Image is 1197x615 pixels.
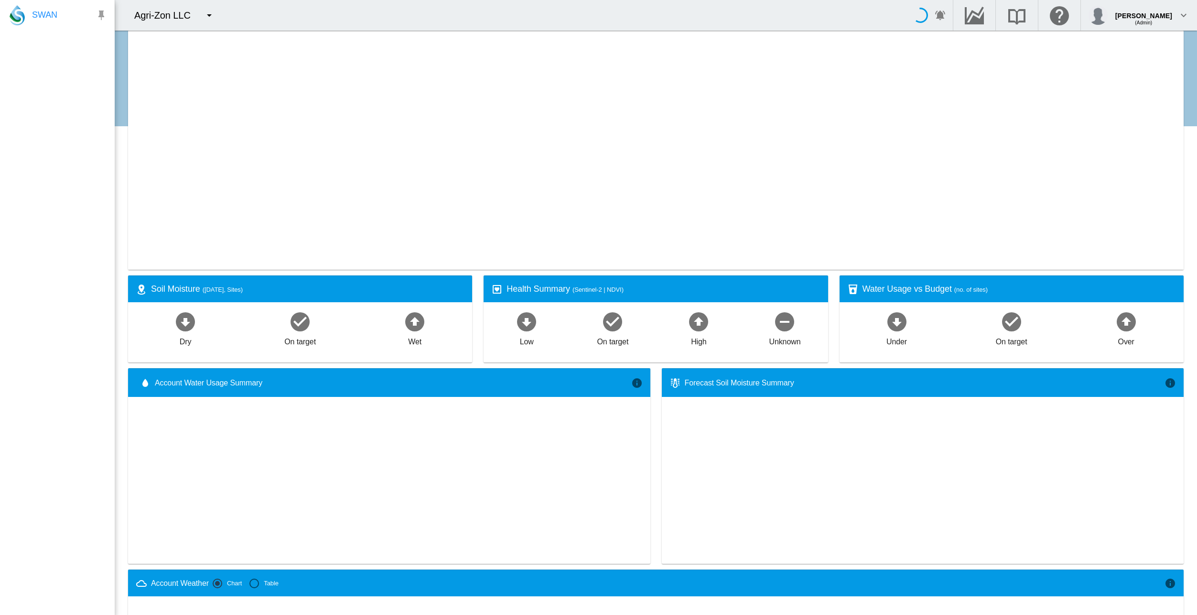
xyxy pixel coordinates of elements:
[631,377,643,389] md-icon: icon-information
[284,333,316,347] div: On target
[1118,333,1134,347] div: Over
[213,579,242,588] md-radio-button: Chart
[203,286,243,293] span: ([DATE], Sites)
[136,284,147,295] md-icon: icon-map-marker-radius
[954,286,988,293] span: (no. of sites)
[1115,7,1172,17] div: [PERSON_NAME]
[1089,6,1108,25] img: profile.jpg
[155,378,631,388] span: Account Water Usage Summary
[1000,310,1023,333] md-icon: icon-checkbox-marked-circle
[963,10,986,21] md-icon: Go to the Data Hub
[769,333,800,347] div: Unknown
[151,578,209,589] div: Account Weather
[847,284,859,295] md-icon: icon-cup-water
[151,283,464,295] div: Soil Moisture
[886,333,907,347] div: Under
[140,377,151,389] md-icon: icon-water
[773,310,796,333] md-icon: icon-minus-circle
[403,310,426,333] md-icon: icon-arrow-up-bold-circle
[1135,20,1152,25] span: (Admin)
[515,310,538,333] md-icon: icon-arrow-down-bold-circle
[10,5,25,25] img: SWAN-Landscape-Logo-Colour-drop.png
[601,310,624,333] md-icon: icon-checkbox-marked-circle
[996,333,1027,347] div: On target
[935,10,946,21] md-icon: icon-bell-ring
[1005,10,1028,21] md-icon: Search the knowledge base
[174,310,197,333] md-icon: icon-arrow-down-bold-circle
[863,283,1176,295] div: Water Usage vs Budget
[669,377,681,389] md-icon: icon-thermometer-lines
[520,333,534,347] div: Low
[204,10,215,21] md-icon: icon-menu-down
[931,6,950,25] button: icon-bell-ring
[685,378,1165,388] div: Forecast Soil Moisture Summary
[491,284,503,295] md-icon: icon-heart-box-outline
[289,310,312,333] md-icon: icon-checkbox-marked-circle
[200,6,219,25] button: icon-menu-down
[1165,377,1176,389] md-icon: icon-information
[691,333,707,347] div: High
[1178,10,1189,21] md-icon: icon-chevron-down
[96,10,107,21] md-icon: icon-pin
[134,9,199,22] div: Agri-Zon LLC
[507,283,820,295] div: Health Summary
[687,310,710,333] md-icon: icon-arrow-up-bold-circle
[32,9,57,21] span: SWAN
[136,578,147,589] md-icon: icon-weather-cloudy
[180,333,192,347] div: Dry
[408,333,421,347] div: Wet
[249,579,279,588] md-radio-button: Table
[885,310,908,333] md-icon: icon-arrow-down-bold-circle
[597,333,628,347] div: On target
[572,286,624,293] span: (Sentinel-2 | NDVI)
[1048,10,1071,21] md-icon: Click here for help
[1115,310,1138,333] md-icon: icon-arrow-up-bold-circle
[1165,578,1176,589] md-icon: icon-information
